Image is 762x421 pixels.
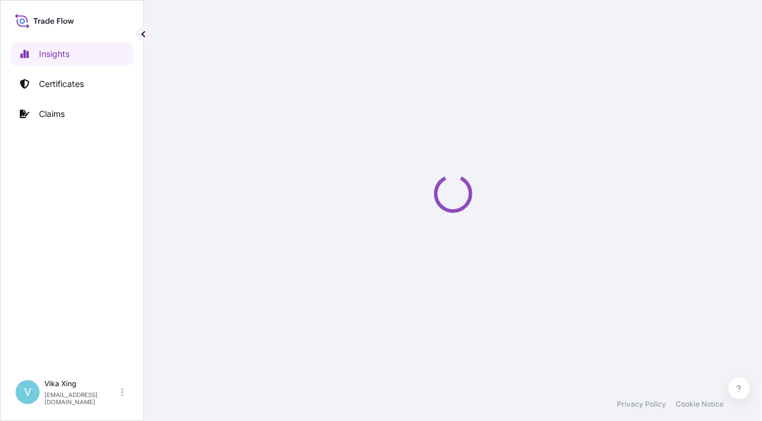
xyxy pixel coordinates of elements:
a: Cookie Notice [676,399,724,409]
p: Certificates [39,78,84,90]
p: Claims [39,108,65,120]
a: Certificates [10,72,134,96]
p: [EMAIL_ADDRESS][DOMAIN_NAME] [44,391,119,405]
p: Vika Xing [44,379,119,389]
p: Insights [39,48,70,60]
span: V [24,386,31,398]
a: Claims [10,102,134,126]
a: Insights [10,42,134,66]
a: Privacy Policy [617,399,666,409]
